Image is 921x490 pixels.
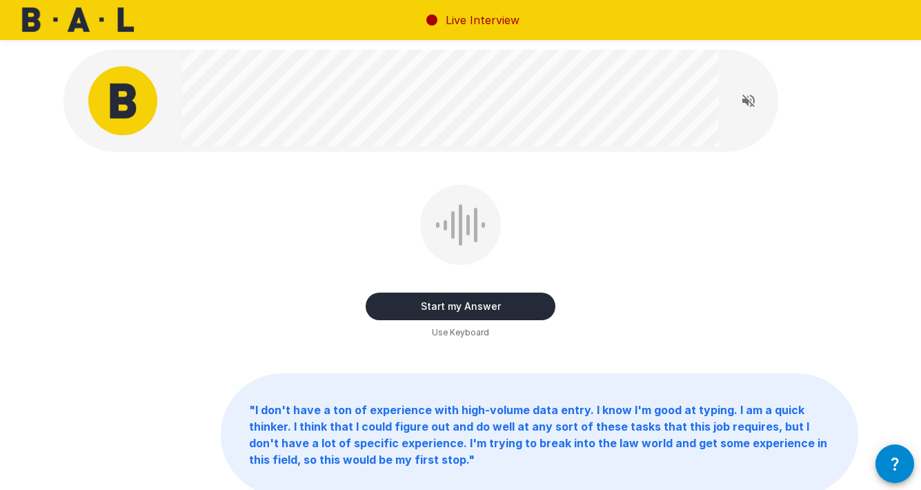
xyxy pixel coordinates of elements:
span: Use Keyboard [432,326,489,340]
img: bal_avatar.png [88,66,157,135]
p: Live Interview [446,12,519,28]
b: " I don't have a ton of experience with high-volume data entry. I know I'm good at typing. I am a... [249,403,827,467]
button: Start my Answer [366,293,555,320]
button: Read questions aloud [735,87,762,115]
